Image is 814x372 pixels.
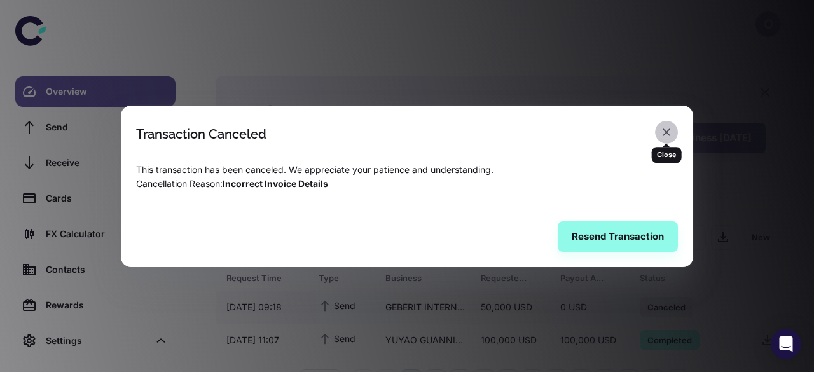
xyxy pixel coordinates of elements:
[558,221,678,252] button: Resend Transaction
[771,329,801,359] div: Open Intercom Messenger
[136,177,678,191] p: Cancellation Reason :
[136,163,678,177] p: This transaction has been canceled. We appreciate your patience and understanding.
[136,127,266,142] div: Transaction Canceled
[223,178,328,189] span: Incorrect Invoice Details
[652,147,682,163] div: Close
